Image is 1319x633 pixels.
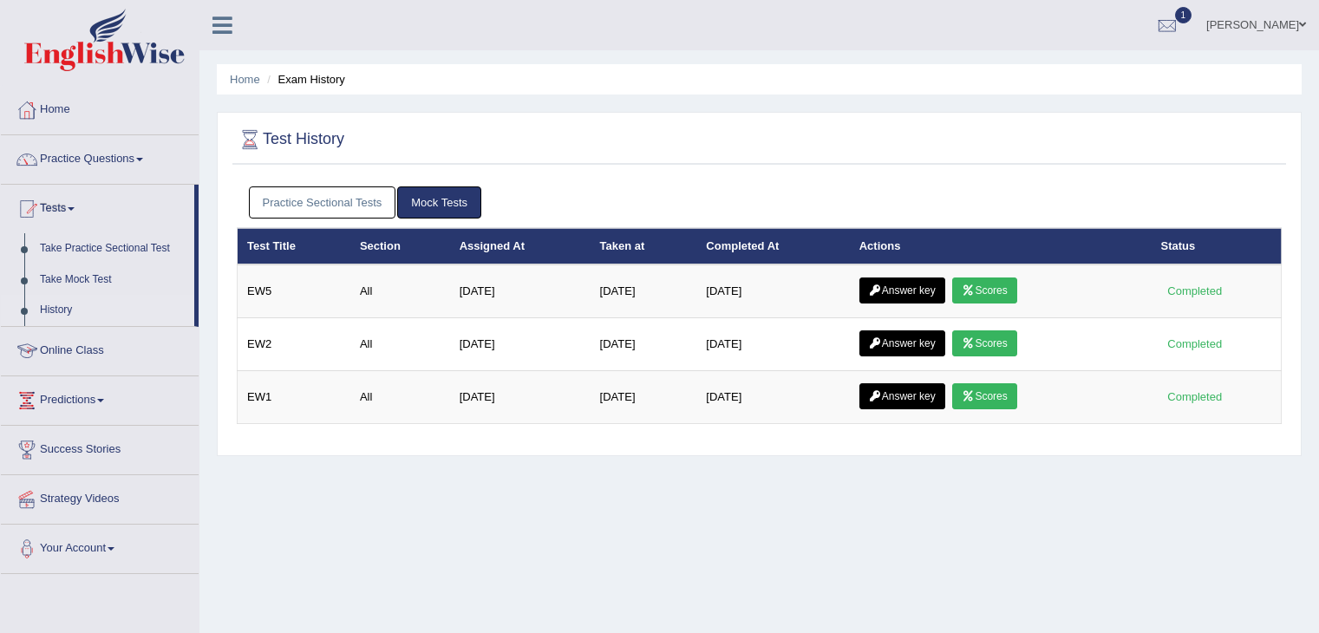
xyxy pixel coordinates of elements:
[591,318,697,371] td: [DATE]
[249,186,396,219] a: Practice Sectional Tests
[1,327,199,370] a: Online Class
[1152,228,1282,264] th: Status
[850,228,1152,264] th: Actions
[591,264,697,318] td: [DATE]
[859,383,945,409] a: Answer key
[1,185,194,228] a: Tests
[230,73,260,86] a: Home
[238,371,350,424] td: EW1
[1161,282,1229,300] div: Completed
[1,86,199,129] a: Home
[397,186,481,219] a: Mock Tests
[32,264,194,296] a: Take Mock Test
[1,525,199,568] a: Your Account
[696,371,849,424] td: [DATE]
[859,330,945,356] a: Answer key
[1,426,199,469] a: Success Stories
[350,264,450,318] td: All
[1,376,199,420] a: Predictions
[696,264,849,318] td: [DATE]
[1161,335,1229,353] div: Completed
[696,228,849,264] th: Completed At
[1,475,199,519] a: Strategy Videos
[238,228,350,264] th: Test Title
[591,228,697,264] th: Taken at
[859,277,945,303] a: Answer key
[350,318,450,371] td: All
[952,330,1016,356] a: Scores
[238,318,350,371] td: EW2
[1161,388,1229,406] div: Completed
[32,233,194,264] a: Take Practice Sectional Test
[263,71,345,88] li: Exam History
[237,127,344,153] h2: Test History
[350,228,450,264] th: Section
[1,135,199,179] a: Practice Questions
[32,295,194,326] a: History
[696,318,849,371] td: [DATE]
[952,383,1016,409] a: Scores
[591,371,697,424] td: [DATE]
[450,264,591,318] td: [DATE]
[450,228,591,264] th: Assigned At
[450,371,591,424] td: [DATE]
[450,318,591,371] td: [DATE]
[952,277,1016,303] a: Scores
[1175,7,1192,23] span: 1
[350,371,450,424] td: All
[238,264,350,318] td: EW5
